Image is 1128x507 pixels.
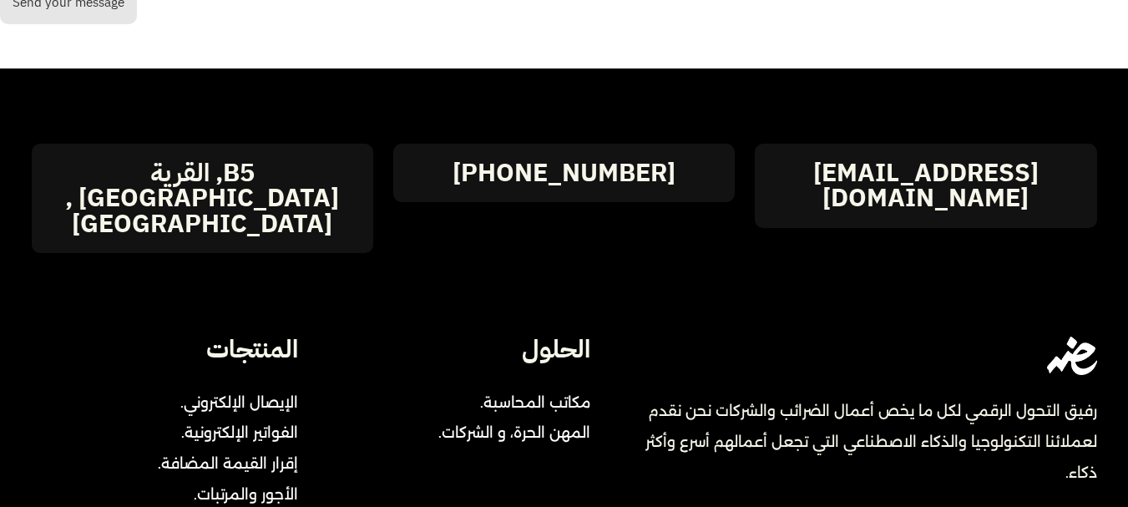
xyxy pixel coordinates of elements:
[158,449,298,479] span: إقرار القيمة المضافة.
[181,418,298,449] span: الفواتير الإلكترونية.
[73,418,298,449] a: الفواتير الإلكترونية.
[453,160,675,185] a: [PHONE_NUMBER]
[32,337,298,362] h4: المنتجات
[755,160,1096,211] a: [EMAIL_ADDRESS][DOMAIN_NAME]
[32,160,373,236] h4: B5, القرية [GEOGRAPHIC_DATA] , [GEOGRAPHIC_DATA]
[180,388,298,418] span: الإيصال الإلكتروني.
[1047,337,1097,375] img: eDariba
[472,388,590,418] span: مكاتب المحاسبة.
[324,337,590,362] h4: الحلول
[617,396,1096,488] div: رفيق التحول الرقمي لكل ما يخص أعمال الضرائب والشركات نحن نقدم لعملائنا التكنولوجيا والذكاء الاصطن...
[430,388,590,418] a: مكاتب المحاسبة.
[73,449,298,479] a: إقرار القيمة المضافة.
[73,388,298,418] a: الإيصال الإلكتروني.
[430,418,590,449] a: المهن الحرة، و الشركات.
